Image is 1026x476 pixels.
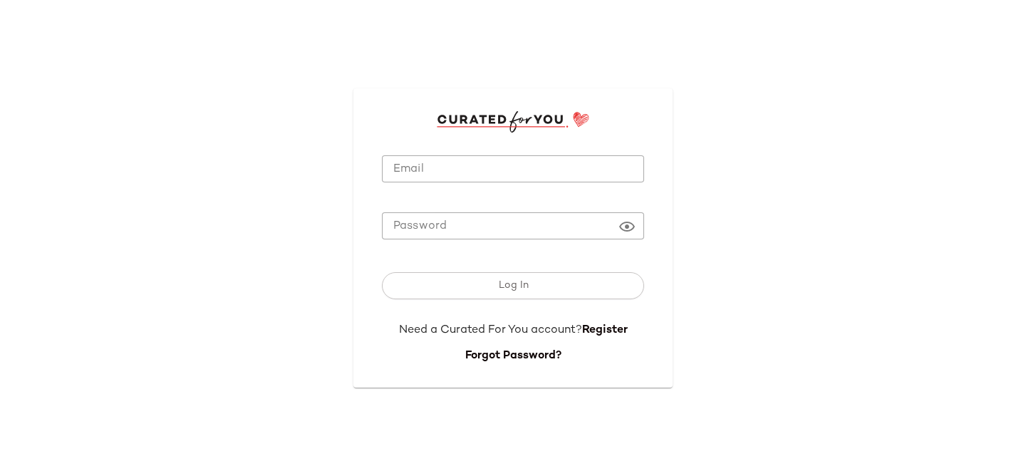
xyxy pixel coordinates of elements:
[465,350,561,362] a: Forgot Password?
[437,111,590,133] img: cfy_login_logo.DGdB1djN.svg
[399,324,582,336] span: Need a Curated For You account?
[582,324,628,336] a: Register
[382,272,644,299] button: Log In
[497,280,528,291] span: Log In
